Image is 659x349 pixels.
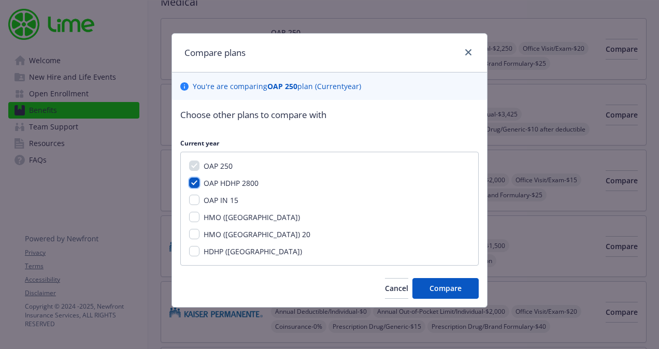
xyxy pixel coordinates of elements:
[204,178,259,188] span: OAP HDHP 2800
[412,278,479,299] button: Compare
[385,278,408,299] button: Cancel
[184,46,246,60] h1: Compare plans
[180,108,479,122] p: Choose other plans to compare with
[180,139,479,148] p: Current year
[204,229,310,239] span: HMO ([GEOGRAPHIC_DATA]) 20
[267,81,297,91] b: OAP 250
[204,212,300,222] span: HMO ([GEOGRAPHIC_DATA])
[204,246,302,256] span: HDHP ([GEOGRAPHIC_DATA])
[204,195,238,205] span: OAP IN 15
[429,283,462,293] span: Compare
[193,81,361,92] p: You ' re are comparing plan ( Current year)
[385,283,408,293] span: Cancel
[462,46,475,59] a: close
[204,161,233,171] span: OAP 250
